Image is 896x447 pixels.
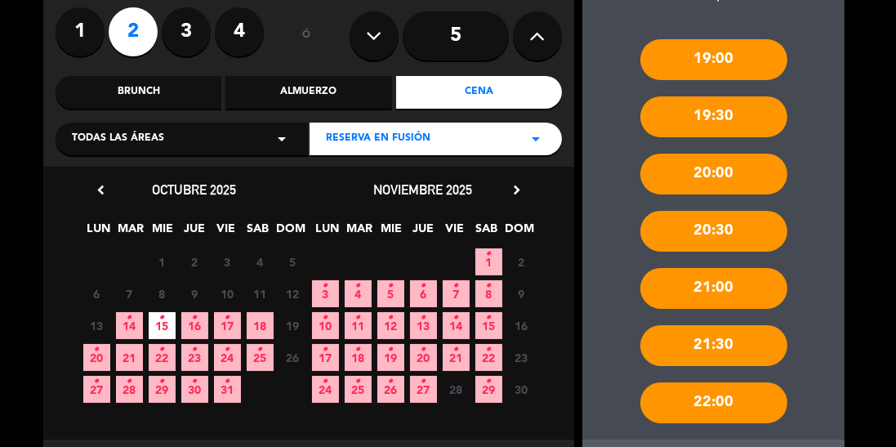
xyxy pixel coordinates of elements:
i: • [225,305,230,331]
label: 3 [162,7,211,56]
span: JUE [410,219,437,246]
span: 5 [377,280,404,307]
i: • [486,305,492,331]
span: 5 [279,248,306,275]
i: • [388,369,394,395]
div: Almuerzo [225,76,391,109]
span: 25 [247,344,274,371]
div: 20:00 [640,154,787,194]
i: • [486,369,492,395]
div: Cena [396,76,562,109]
i: arrow_drop_down [272,129,292,149]
span: 1 [475,248,502,275]
i: • [225,337,230,363]
span: 25 [345,376,372,403]
i: • [323,369,328,395]
span: MAR [118,219,145,246]
i: • [159,369,165,395]
label: 4 [215,7,264,56]
span: DOM [277,219,304,246]
span: VIE [442,219,469,246]
span: Reserva en Fusión [326,131,430,147]
i: • [421,369,426,395]
span: Todas las áreas [72,131,164,147]
i: • [453,337,459,363]
span: 18 [345,344,372,371]
i: • [388,337,394,363]
span: 9 [181,280,208,307]
span: 23 [181,344,208,371]
span: 6 [410,280,437,307]
div: Brunch [56,76,221,109]
span: 28 [443,376,470,403]
span: 20 [410,344,437,371]
span: 22 [149,344,176,371]
i: • [127,305,132,331]
span: 22 [475,344,502,371]
div: 21:30 [640,325,787,366]
span: 17 [214,312,241,339]
span: 26 [279,344,306,371]
span: 16 [508,312,535,339]
i: • [486,241,492,267]
span: 24 [214,344,241,371]
span: 12 [279,280,306,307]
span: 16 [181,312,208,339]
div: 19:00 [640,39,787,80]
i: • [323,337,328,363]
span: 15 [475,312,502,339]
i: • [159,337,165,363]
span: SAB [245,219,272,246]
span: 2 [181,248,208,275]
span: MAR [346,219,373,246]
span: 14 [443,312,470,339]
span: SAB [474,219,501,246]
i: • [323,273,328,299]
span: LUN [314,219,341,246]
span: 14 [116,312,143,339]
i: • [355,337,361,363]
label: 2 [109,7,158,56]
i: • [421,273,426,299]
span: 4 [247,248,274,275]
span: 12 [377,312,404,339]
span: MIE [149,219,176,246]
span: 4 [345,280,372,307]
label: 1 [56,7,105,56]
span: 3 [312,280,339,307]
span: LUN [86,219,113,246]
span: 29 [149,376,176,403]
span: 19 [279,312,306,339]
span: MIE [378,219,405,246]
i: chevron_right [508,181,525,199]
div: 22:00 [640,382,787,423]
i: • [388,305,394,331]
span: 2 [508,248,535,275]
span: 1 [149,248,176,275]
span: 15 [149,312,176,339]
div: 21:00 [640,268,787,309]
i: • [192,305,198,331]
i: • [453,305,459,331]
i: • [421,337,426,363]
i: • [257,337,263,363]
span: 7 [116,280,143,307]
span: 31 [214,376,241,403]
span: 28 [116,376,143,403]
div: ó [280,7,333,65]
span: 29 [475,376,502,403]
span: JUE [181,219,208,246]
span: 19 [377,344,404,371]
i: • [486,273,492,299]
span: VIE [213,219,240,246]
i: • [355,273,361,299]
span: 8 [149,280,176,307]
span: 9 [508,280,535,307]
span: 18 [247,312,274,339]
i: arrow_drop_down [526,129,546,149]
i: • [127,369,132,395]
span: 21 [116,344,143,371]
div: 20:30 [640,211,787,252]
span: 8 [475,280,502,307]
span: 26 [377,376,404,403]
